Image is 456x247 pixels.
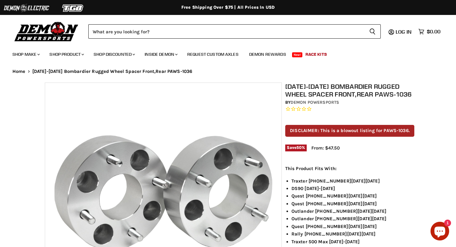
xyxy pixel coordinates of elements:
[311,145,340,151] span: From: $47.50
[291,223,415,230] li: Quest [PHONE_NUMBER][DATE][DATE]
[429,222,451,242] inbox-online-store-chat: Shopify online store chat
[296,145,302,150] span: 50
[291,200,415,207] li: Quest [PHONE_NUMBER][DATE][DATE]
[8,48,44,61] a: Shop Make
[301,48,332,61] a: Race Kits
[285,106,415,112] span: Rated 0.0 out of 5 stars 0 reviews
[291,230,415,238] li: Rally [PHONE_NUMBER][DATE][DATE]
[89,48,139,61] a: Shop Discounted
[3,2,50,14] img: Demon Electric Logo 2
[88,24,364,39] input: Search
[285,125,415,136] p: DISCLAIMER: This is a blowout listing for PAWS-1036.
[88,24,381,39] form: Product
[32,69,193,74] span: [DATE]-[DATE] Bombardier Rugged Wheel Spacer Front,Rear PAWS-1036
[291,207,415,215] li: Outlander [PHONE_NUMBER][DATE][DATE]
[140,48,181,61] a: Inside Demon
[364,24,381,39] button: Search
[292,52,303,57] span: New!
[285,145,307,151] span: Save %
[393,29,415,35] a: Log in
[291,215,415,222] li: Outlander [PHONE_NUMBER][DATE][DATE]
[45,48,88,61] a: Shop Product
[396,29,412,35] span: Log in
[291,177,415,185] li: Traxter [PHONE_NUMBER][DATE][DATE]
[8,45,439,61] ul: Main menu
[285,99,415,106] div: by
[427,29,440,35] span: $0.00
[285,165,415,172] p: This Product Fits With:
[285,83,415,98] h1: [DATE]-[DATE] Bombardier Rugged Wheel Spacer Front,Rear PAWS-1036
[291,238,415,245] li: Traxter 500 Max [DATE]-[DATE]
[12,69,26,74] a: Home
[50,2,96,14] img: TGB Logo 2
[12,20,81,42] img: Demon Powersports
[183,48,243,61] a: Request Custom Axles
[244,48,291,61] a: Demon Rewards
[291,185,415,192] li: DS90 [DATE]-[DATE]
[291,100,339,105] a: Demon Powersports
[415,27,444,36] a: $0.00
[291,192,415,200] li: Quest [PHONE_NUMBER][DATE][DATE]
